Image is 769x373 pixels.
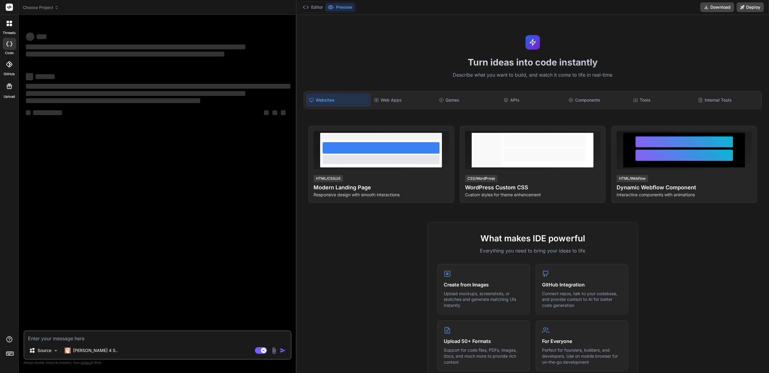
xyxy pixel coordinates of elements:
p: Interactive components with animations [617,192,752,198]
div: Games [437,94,500,106]
span: ‌ [35,74,55,79]
div: APIs [501,94,565,106]
button: Editor [300,3,325,11]
span: ‌ [33,110,62,115]
span: View Prompt [724,131,749,137]
span: ‌ [26,73,33,80]
img: attachment [271,347,277,354]
span: ‌ [281,110,286,115]
button: Download [700,2,734,12]
div: CSS/WordPress [465,175,497,182]
p: Source [38,347,51,353]
h4: Upload 50+ Formats [444,338,523,345]
span: ‌ [272,110,277,115]
h4: Modern Landing Page [314,183,449,192]
img: Claude 4 Sonnet [65,347,71,353]
p: Everything you need to bring your ideas to life [437,247,628,254]
p: Describe what you want to build, and watch it come to life in real-time [300,71,765,79]
div: HTML/CSS/JS [314,175,343,182]
p: Custom styles for theme enhancement [465,192,600,198]
img: Pick Models [53,348,58,353]
h4: Dynamic Webflow Component [617,183,752,192]
label: Upload [4,94,15,99]
span: Choose Project [23,5,59,11]
h4: Create from Images [444,281,523,288]
label: code [5,50,14,56]
h2: What makes IDE powerful [437,232,628,245]
h4: For Everyone [542,338,622,345]
span: ‌ [26,98,200,103]
p: [PERSON_NAME] 4 S.. [73,347,118,353]
button: Preview [325,3,355,11]
button: Deploy [737,2,764,12]
div: Internal Tools [696,94,759,106]
span: privacy [81,361,91,364]
p: Always double-check its answers. Your in Bind [23,360,292,365]
span: ‌ [26,52,224,57]
div: HTML/Webflow [617,175,648,182]
h4: GitHub Integration [542,281,622,288]
span: ‌ [26,91,245,96]
p: Responsive design with smooth interactions [314,192,449,198]
div: Tools [631,94,694,106]
label: threads [3,30,16,35]
div: Components [566,94,630,106]
p: Perfect for founders, builders, and developers. Use on mobile browser for on-the-go development [542,347,622,365]
span: ‌ [26,84,290,89]
span: ‌ [37,34,46,39]
p: Connect repos, talk to your codebase, and provide context to AI for better code generation [542,291,622,308]
span: ‌ [26,110,31,115]
p: Upload mockups, screenshots, or sketches and generate matching UIs instantly [444,291,523,308]
span: View Prompt [421,131,446,137]
p: Support for code files, PDFs, images, docs, and much more to provide rich context [444,347,523,365]
img: icon [280,347,286,353]
h1: Turn ideas into code instantly [300,57,765,68]
span: ‌ [264,110,269,115]
label: GitHub [4,72,15,77]
span: View Prompt [572,131,598,137]
h4: WordPress Custom CSS [465,183,600,192]
span: ‌ [26,44,245,49]
div: Websites [306,94,371,106]
div: Web Apps [372,94,435,106]
span: ‌ [26,32,34,41]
